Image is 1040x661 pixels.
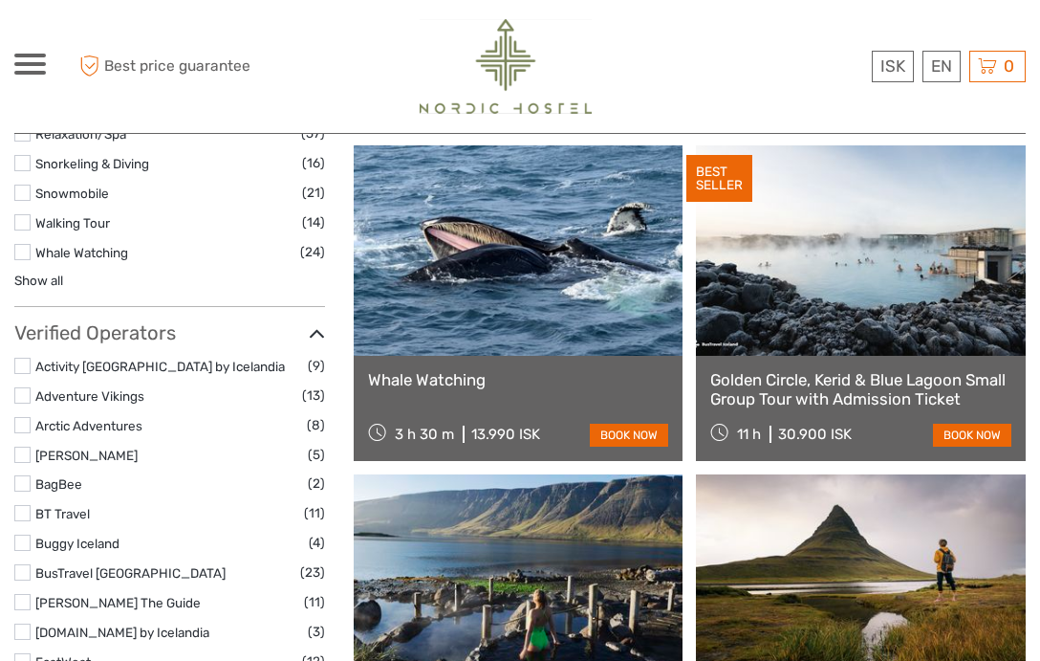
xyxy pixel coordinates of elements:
span: (2) [308,473,325,495]
a: Show all [14,273,63,288]
a: Whale Watching [35,245,128,260]
span: (24) [300,241,325,263]
a: Activity [GEOGRAPHIC_DATA] by Icelandia [35,359,285,374]
span: (11) [304,591,325,613]
span: (8) [307,414,325,436]
a: [PERSON_NAME] The Guide [35,595,201,610]
div: 13.990 ISK [471,426,540,443]
a: book now [590,424,668,447]
a: Buggy Iceland [35,536,119,551]
span: (16) [302,152,325,174]
span: 3 h 30 m [395,426,454,443]
span: 0 [1001,56,1017,76]
a: BagBee [35,476,82,492]
span: ISK [880,56,905,76]
a: [DOMAIN_NAME] by Icelandia [35,625,209,640]
span: (5) [308,444,325,466]
a: BT Travel [35,506,90,521]
a: Snorkeling & Diving [35,156,149,171]
a: Walking Tour [35,215,110,231]
span: (9) [308,355,325,377]
span: (23) [300,562,325,584]
a: Relaxation/Spa [35,126,126,142]
div: BEST SELLER [686,155,752,203]
span: (11) [304,502,325,524]
span: (21) [302,182,325,204]
div: 30.900 ISK [778,426,852,443]
span: 11 h [737,426,761,443]
a: Golden Circle, Kerid & Blue Lagoon Small Group Tour with Admission Ticket [710,370,1011,409]
img: 2454-61f15230-a6bf-4303-aa34-adabcbdb58c5_logo_big.png [420,19,592,114]
a: BusTravel [GEOGRAPHIC_DATA] [35,565,226,581]
span: (4) [309,532,325,554]
a: Adventure Vikings [35,388,144,404]
span: (3) [308,621,325,643]
div: EN [922,51,961,82]
a: book now [933,424,1011,447]
span: (14) [302,211,325,233]
span: (13) [302,385,325,407]
h3: Verified Operators [14,321,325,344]
a: Snowmobile [35,186,109,201]
a: Whale Watching [368,370,669,389]
span: Best price guarantee [75,51,268,82]
a: [PERSON_NAME] [35,448,138,463]
a: Arctic Adventures [35,418,142,433]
